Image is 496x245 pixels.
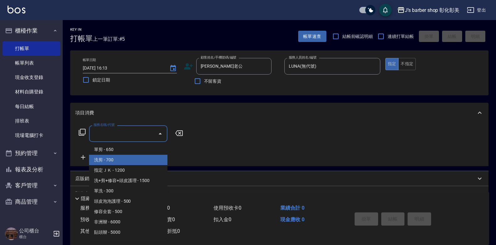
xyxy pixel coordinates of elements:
span: 不留客資 [204,78,222,85]
span: 貼頭辮 - 5000 [89,227,167,237]
button: 指定 [385,58,399,70]
button: save [379,4,392,16]
button: 商品管理 [3,194,60,210]
button: 不指定 [398,58,416,70]
div: 預收卡販賣 [70,186,488,201]
span: 其他付款方式 0 [80,228,113,234]
span: 洗+剪+修容+頭皮護理 - 1500 [89,175,167,186]
span: 結帳前確認明細 [342,33,373,40]
a: 每日結帳 [3,99,60,114]
span: 鎖定日期 [92,77,110,83]
span: 現金應收 0 [280,216,304,222]
h3: 打帳單 [70,34,93,43]
label: 顧客姓名/手機號碼/編號 [201,55,236,60]
button: 櫃檯作業 [3,23,60,39]
span: 單剪 - 650 [89,144,167,155]
span: 非洲辮 - 6000 [89,217,167,227]
label: 帳單日期 [83,58,96,62]
img: Person [5,227,18,240]
div: J’s barber shop 彰化彰美 [405,6,459,14]
a: 排班表 [3,114,60,128]
span: 業績合計 0 [280,205,304,211]
img: Logo [8,6,25,13]
button: 報表及分析 [3,161,60,178]
button: 帳單速查 [298,31,326,42]
p: 店販銷售 [75,175,94,182]
input: YYYY/MM/DD hh:mm [83,63,163,73]
span: 指定ＪＫ - 1200 [89,165,167,175]
p: 櫃台 [19,234,51,240]
button: Close [155,129,165,139]
a: 現金收支登錄 [3,70,60,85]
a: 材料自購登錄 [3,85,60,99]
h5: 公司櫃台 [19,228,51,234]
button: J’s barber shop 彰化彰美 [395,4,462,17]
h2: Key In [70,28,93,32]
a: 打帳單 [3,41,60,56]
a: 帳單列表 [3,56,60,70]
span: 洗剪 - 700 [89,155,167,165]
span: 上一筆訂單:#5 [93,35,125,43]
p: 項目消費 [75,110,94,116]
span: 連續打單結帳 [388,33,414,40]
div: 店販銷售 [70,171,488,186]
span: 使用預收卡 0 [214,205,241,211]
span: 扣入金 0 [214,216,231,222]
div: 項目消費 [70,103,488,123]
label: 服務人員姓名/編號 [289,55,316,60]
span: 頭皮泡泡護理 - 500 [89,196,167,206]
span: 服務消費 0 [80,205,103,211]
span: 修容全套 - 500 [89,206,167,217]
span: 單洗 - 300 [89,186,167,196]
button: 登出 [464,4,488,16]
span: 預收卡販賣 0 [80,216,108,222]
a: 現場電腦打卡 [3,128,60,143]
label: 服務名稱/代號 [93,122,114,127]
p: 預收卡販賣 [75,190,99,197]
button: 預約管理 [3,145,60,161]
p: 隱藏業績明細 [81,195,109,202]
button: Choose date, selected date is 2025-09-08 [166,61,181,76]
button: 客戶管理 [3,177,60,194]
